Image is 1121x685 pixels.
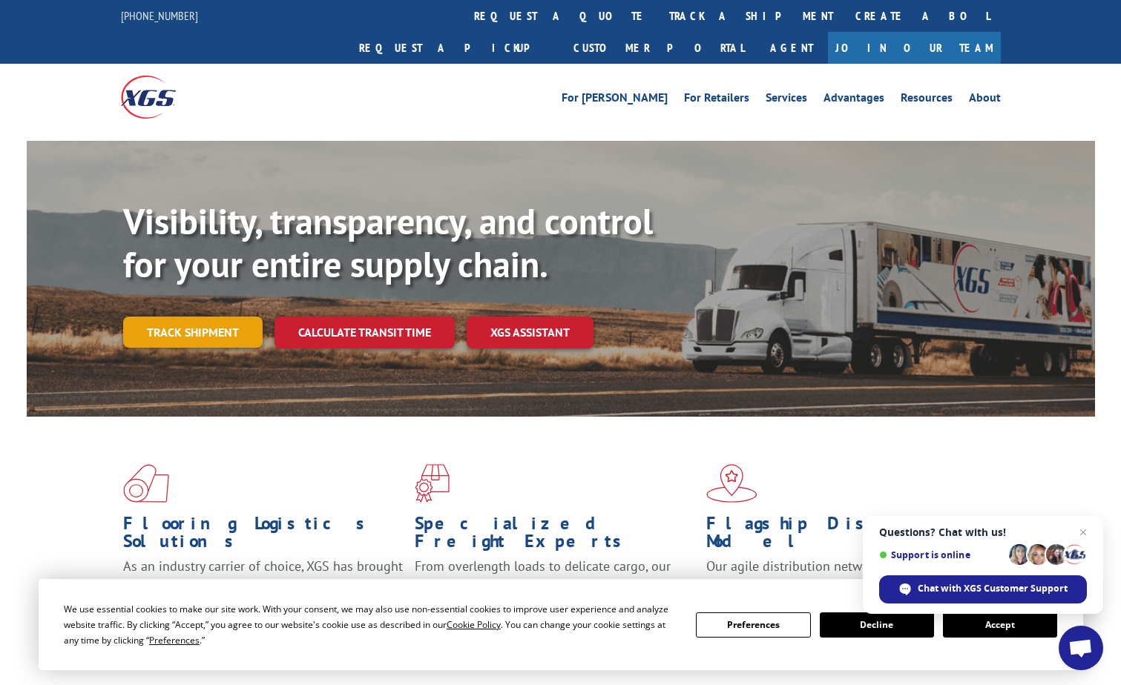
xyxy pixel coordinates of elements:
div: Cookie Consent Prompt [39,579,1083,670]
a: [PHONE_NUMBER] [121,8,198,23]
a: Agent [755,32,828,64]
a: Advantages [824,92,884,108]
span: As an industry carrier of choice, XGS has brought innovation and dedication to flooring logistics... [123,557,403,610]
button: Preferences [696,612,810,638]
img: xgs-icon-flagship-distribution-model-red [706,464,757,503]
span: Support is online [879,549,1004,560]
h1: Specialized Freight Experts [415,514,695,557]
a: Request a pickup [348,32,562,64]
div: Open chat [1059,626,1103,670]
img: xgs-icon-focused-on-flooring-red [415,464,450,503]
div: Chat with XGS Customer Support [879,575,1087,603]
a: For [PERSON_NAME] [562,92,668,108]
a: Customer Portal [562,32,755,64]
span: Preferences [149,634,200,646]
a: Services [766,92,807,108]
span: Our agile distribution network gives you nationwide inventory management on demand. [706,557,979,592]
h1: Flooring Logistics Solutions [123,514,404,557]
h1: Flagship Distribution Model [706,514,987,557]
a: For Retailers [684,92,749,108]
a: Track shipment [123,317,263,348]
p: From overlength loads to delicate cargo, our experienced staff knows the best way to move your fr... [415,557,695,623]
button: Accept [943,612,1057,638]
span: Questions? Chat with us! [879,526,1087,538]
a: Resources [901,92,953,108]
a: Calculate transit time [275,317,455,348]
button: Decline [820,612,934,638]
span: Close chat [1074,523,1092,541]
b: Visibility, transparency, and control for your entire supply chain. [123,198,653,287]
a: About [969,92,1001,108]
span: Chat with XGS Customer Support [918,582,1068,595]
img: xgs-icon-total-supply-chain-intelligence-red [123,464,169,503]
a: XGS ASSISTANT [467,317,594,348]
span: Cookie Policy [447,618,501,631]
a: Join Our Team [828,32,1001,64]
div: We use essential cookies to make our site work. With your consent, we may also use non-essential ... [64,601,678,648]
